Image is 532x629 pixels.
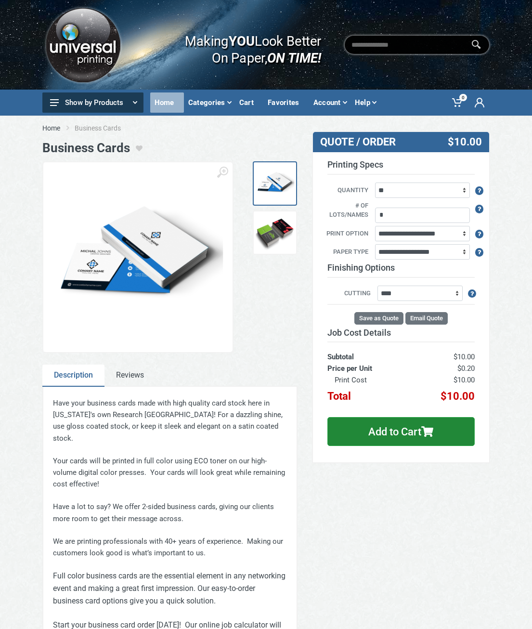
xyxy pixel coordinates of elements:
span: $10.00 [454,353,475,361]
a: BCs Sample [253,161,297,206]
img: BCs Sample [53,186,223,328]
p: Your cards will be printed in full color using ECO toner on our high-volume digital color presses... [53,455,287,490]
label: # of Lots/Names [320,201,374,221]
a: 0 [446,90,469,116]
img: BCs 3rd Type [256,213,294,252]
h3: Printing Specs [327,159,475,175]
div: Categories [184,92,235,113]
span: 0 [459,94,467,101]
a: Favorites [263,90,309,116]
a: BCs 3rd Type [253,210,297,255]
nav: breadcrumb [42,123,490,133]
div: Have your business cards made with high quality card stock here in [US_STATE]'s own Research [GEO... [53,397,287,559]
h1: Business Cards [42,141,130,156]
label: Print Option [320,229,374,239]
img: Logo.png [42,4,123,86]
label: Cutting [327,288,376,299]
b: YOU [228,33,254,49]
li: Business Cards [75,123,135,133]
p: Have a lot to say? We offer 2-sided business cards, giving our clients more room to get their mes... [53,501,287,524]
img: BCs Sample [256,164,294,203]
span: $0.20 [457,364,475,373]
span: $10.00 [441,390,475,402]
button: Show by Products [42,92,143,113]
a: Home [42,123,60,133]
button: Save as Quote [354,312,403,325]
label: Paper Type [320,247,374,258]
div: Home [150,92,184,113]
th: Price per Unit [327,363,411,374]
button: Add to Cart [327,417,475,446]
h3: Finishing Options [327,262,475,278]
span: $10.00 [448,136,482,148]
div: Help [350,92,380,113]
label: Quantity [320,185,374,196]
a: Description [42,365,104,387]
div: Favorites [263,92,309,113]
p: We are printing professionals with 40+ years of experience. Making our customers look good is wha... [53,536,287,559]
h3: QUOTE / ORDER [320,136,423,148]
a: Home [150,90,184,116]
button: Email Quote [405,312,448,325]
span: $10.00 [454,376,475,384]
div: Account [309,92,350,113]
a: Reviews [104,365,156,387]
h3: Job Cost Details [327,328,475,338]
th: Total [327,386,411,402]
i: ON TIME! [267,50,321,66]
div: Cart [235,92,263,113]
th: Print Cost [327,374,411,386]
a: Cart [235,90,263,116]
th: Subtotal [327,342,411,363]
div: Making Look Better On Paper, [166,23,321,66]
